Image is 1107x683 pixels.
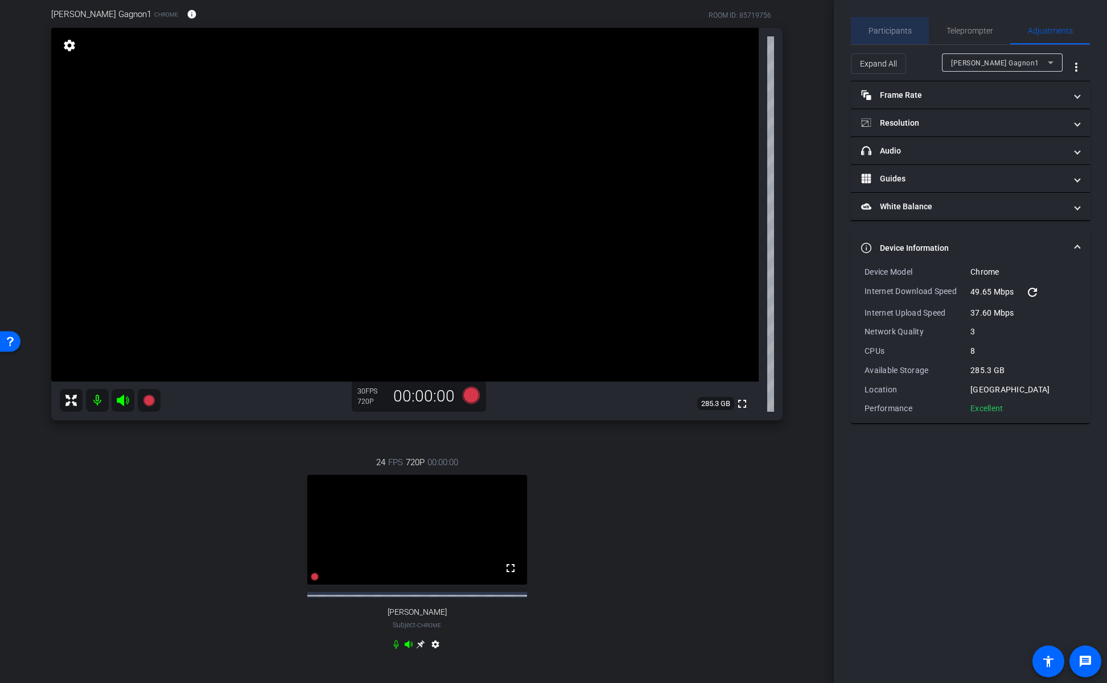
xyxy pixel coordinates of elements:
div: Internet Upload Speed [865,307,970,318]
mat-panel-title: Frame Rate [861,89,1066,101]
div: 3 [970,326,1076,337]
div: Device Information [851,266,1090,423]
mat-panel-title: Device Information [861,242,1066,254]
span: Chrome [154,10,178,19]
div: 37.60 Mbps [970,307,1076,318]
span: Chrome [417,622,441,628]
mat-icon: fullscreen [735,397,749,411]
span: 720P [406,456,425,469]
mat-icon: refresh [1026,285,1039,299]
div: Available Storage [865,365,970,376]
div: Network Quality [865,326,970,337]
span: 24 [376,456,385,469]
div: 30 [357,387,386,396]
mat-icon: settings [61,39,77,52]
div: Location [865,384,970,395]
div: Performance [865,403,970,414]
span: 285.3 GB [697,397,734,411]
div: Device Model [865,266,970,278]
span: Expand All [860,53,897,74]
div: ROOM ID: 85719756 [709,10,771,20]
div: Excellent [970,403,1003,414]
button: More Options for Adjustments Panel [1063,53,1090,81]
div: [GEOGRAPHIC_DATA] [970,384,1076,395]
div: 49.65 Mbps [970,285,1076,299]
span: Teleprompter [946,27,993,35]
mat-icon: more_vert [1069,60,1083,74]
button: Expand All [851,53,906,74]
span: [PERSON_NAME] Gagnon1 [951,59,1039,67]
span: Subject [393,620,441,630]
div: 8 [970,345,1076,357]
mat-panel-title: White Balance [861,201,1066,213]
mat-expansion-panel-header: Guides [851,165,1090,192]
div: 285.3 GB [970,365,1076,376]
span: 00:00:00 [427,456,458,469]
mat-expansion-panel-header: Device Information [851,230,1090,266]
mat-icon: settings [429,640,442,653]
span: Adjustments [1028,27,1073,35]
mat-panel-title: Audio [861,145,1066,157]
mat-panel-title: Resolution [861,117,1066,129]
mat-icon: accessibility [1042,655,1055,668]
span: [PERSON_NAME] [388,607,447,617]
div: 720P [357,397,386,406]
mat-expansion-panel-header: Frame Rate [851,81,1090,109]
mat-panel-title: Guides [861,173,1066,185]
mat-icon: message [1079,655,1092,668]
div: 00:00:00 [386,387,462,406]
div: Internet Download Speed [865,285,970,299]
span: FPS [388,456,403,469]
mat-icon: info [187,9,197,19]
mat-icon: fullscreen [504,561,517,575]
span: FPS [365,387,377,395]
div: Chrome [970,266,1076,278]
span: - [415,621,417,629]
span: Participants [869,27,912,35]
mat-expansion-panel-header: Resolution [851,109,1090,136]
mat-expansion-panel-header: Audio [851,137,1090,164]
mat-expansion-panel-header: White Balance [851,193,1090,220]
span: [PERSON_NAME] Gagnon1 [51,8,151,20]
div: CPUs [865,345,970,357]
